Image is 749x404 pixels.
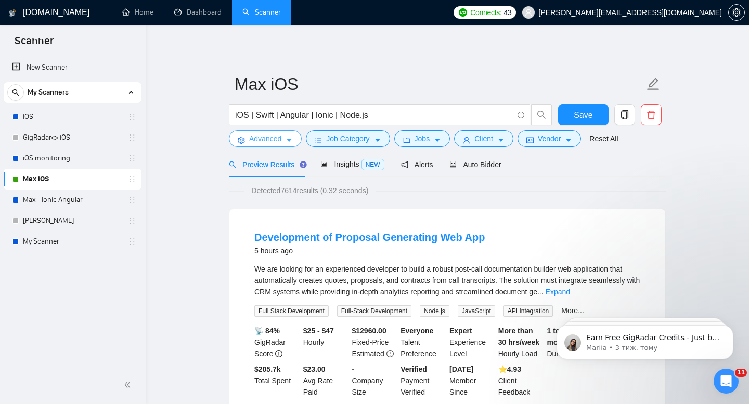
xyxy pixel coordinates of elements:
button: idcardVendorcaret-down [518,130,581,147]
b: Expert [449,327,472,335]
span: We are looking for an experienced developer to build a robust post-call documentation builder web... [254,265,640,296]
div: Fixed-Price [350,325,399,359]
span: 43 [504,7,512,18]
b: [DATE] [449,365,473,373]
li: My Scanners [4,82,141,252]
span: Connects: [470,7,501,18]
div: GigRadar Score [252,325,301,359]
a: My Scanner [23,231,122,252]
a: searchScanner [242,8,281,17]
span: holder [128,113,136,121]
span: holder [128,196,136,204]
span: info-circle [518,112,524,118]
a: Expand [546,288,570,296]
span: caret-down [565,136,572,144]
span: NEW [361,159,384,170]
div: We are looking for an experienced developer to build a robust post-call documentation builder web... [254,263,640,298]
span: caret-down [434,136,441,144]
a: New Scanner [12,57,133,78]
span: My Scanners [28,82,69,103]
span: double-left [124,380,134,390]
span: user [525,9,532,16]
button: Save [558,104,609,125]
span: notification [401,161,408,168]
iframe: Intercom live chat [714,369,739,394]
a: dashboardDashboard [174,8,222,17]
span: holder [128,237,136,246]
b: Everyone [401,327,433,335]
iframe: Intercom notifications повідомлення [541,303,749,376]
span: robot [449,161,457,168]
div: Tooltip anchor [299,160,308,169]
span: Auto Bidder [449,160,501,169]
span: Insights [320,160,384,168]
li: New Scanner [4,57,141,78]
button: userClientcaret-down [454,130,513,147]
span: bars [315,136,322,144]
span: user [463,136,470,144]
span: search [229,161,236,168]
div: Payment Verified [398,363,447,398]
span: Advanced [249,133,281,144]
a: Max iOS [23,169,122,190]
b: 📡 84% [254,327,280,335]
span: copy [615,110,635,119]
span: area-chart [320,160,328,168]
span: idcard [526,136,534,144]
a: Development of Proposal Generating Web App [254,232,485,243]
div: 5 hours ago [254,245,485,257]
button: delete [641,104,662,125]
span: ... [537,288,544,296]
b: $ 12960.00 [352,327,386,335]
span: delete [641,110,661,119]
a: [PERSON_NAME] [23,210,122,231]
button: folderJobscaret-down [394,130,450,147]
span: search [532,110,551,119]
span: holder [128,133,136,142]
a: Max - Ionic Angular [23,190,122,210]
button: setting [728,4,745,21]
span: Full-Stack Development [337,305,411,317]
input: Scanner name... [235,71,644,97]
div: Experience Level [447,325,496,359]
span: Save [574,109,592,122]
button: search [531,104,552,125]
span: folder [403,136,410,144]
a: Reset All [589,133,618,144]
span: 11 [735,369,747,377]
span: Detected 7614 results (0.32 seconds) [244,185,376,196]
b: More than 30 hrs/week [498,327,539,346]
div: Hourly [301,325,350,359]
img: upwork-logo.png [459,8,467,17]
b: $ 205.7k [254,365,281,373]
span: Scanner [6,33,62,55]
a: homeHome [122,8,153,17]
span: Jobs [415,133,430,144]
a: iOS [23,106,122,127]
span: API Integration [503,305,553,317]
span: search [8,89,23,96]
span: caret-down [286,136,293,144]
span: holder [128,217,136,225]
b: ⭐️ 4.93 [498,365,521,373]
span: Vendor [538,133,561,144]
span: Job Category [326,133,369,144]
div: Company Size [350,363,399,398]
img: logo [9,5,16,21]
span: Full Stack Development [254,305,329,317]
div: Talent Preference [398,325,447,359]
div: Hourly Load [496,325,545,359]
span: setting [729,8,744,17]
button: copy [614,104,635,125]
span: info-circle [275,350,282,357]
span: Alerts [401,160,433,169]
span: caret-down [374,136,381,144]
span: Node.js [420,305,449,317]
b: $25 - $47 [303,327,334,335]
a: iOS monitoring [23,148,122,169]
span: Client [474,133,493,144]
button: search [7,84,24,101]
